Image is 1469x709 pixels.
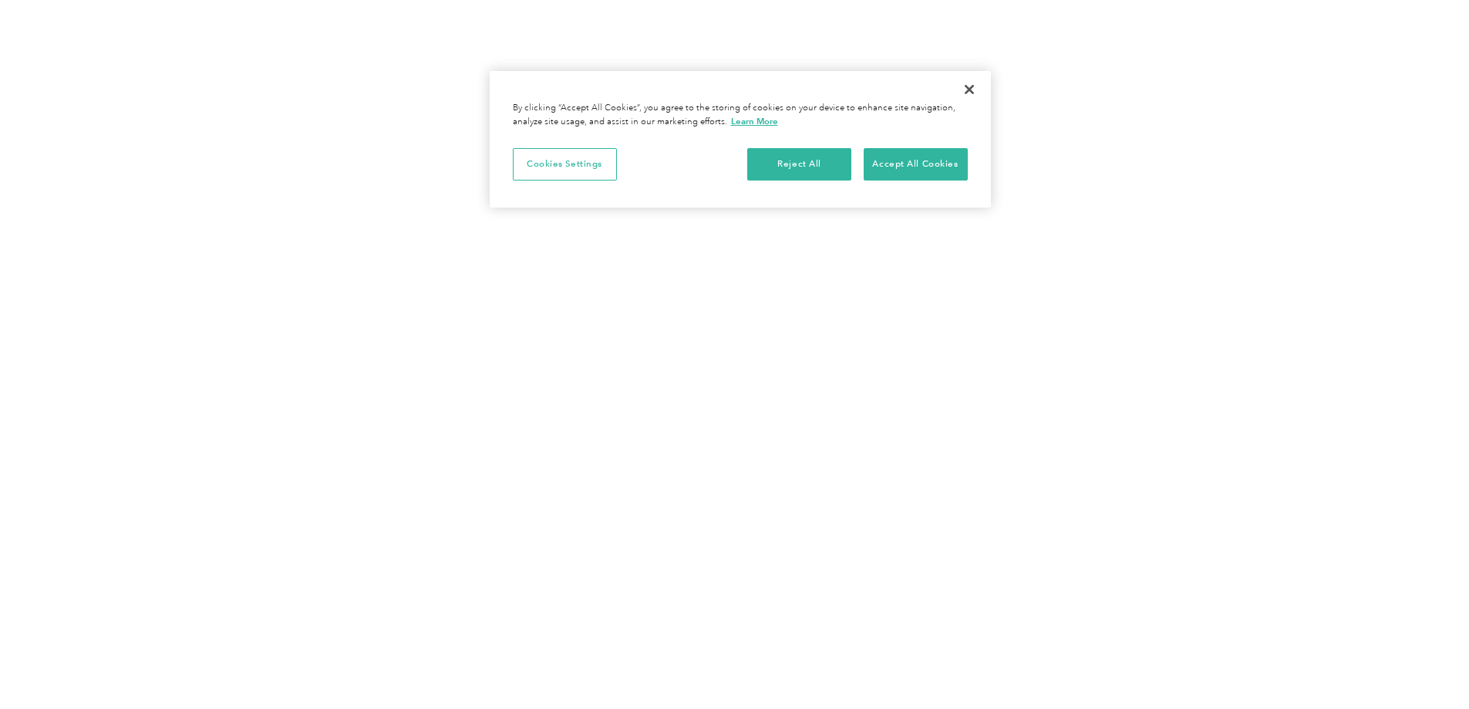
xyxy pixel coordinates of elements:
[952,73,986,106] button: Close
[747,148,851,181] button: Reject All
[513,102,968,129] div: By clicking “Accept All Cookies”, you agree to the storing of cookies on your device to enhance s...
[731,116,778,127] a: More information about your privacy, opens in a new tab
[513,148,617,181] button: Cookies Settings
[490,71,991,208] div: Cookie banner
[490,71,991,208] div: Privacy
[864,148,968,181] button: Accept All Cookies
